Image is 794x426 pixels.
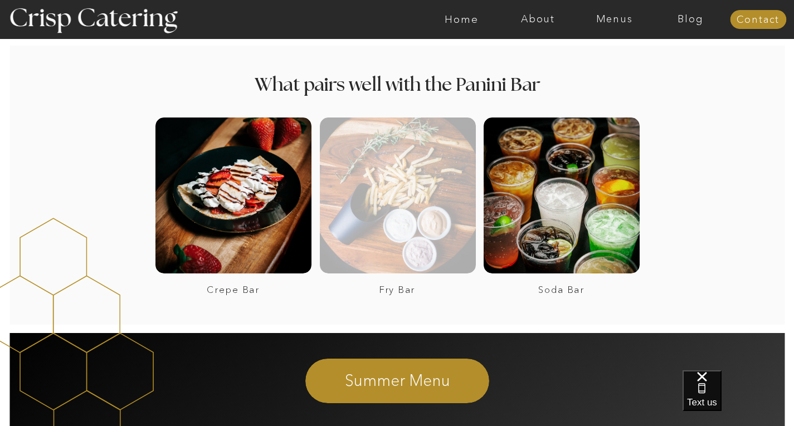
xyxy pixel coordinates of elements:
[730,14,786,26] a: Contact
[246,370,549,390] a: Summer Menu
[486,285,637,295] a: Soda Bar
[652,14,729,25] a: Blog
[576,14,652,25] a: Menus
[423,14,500,25] a: Home
[191,76,605,97] h2: What pairs well with the Panini Bar
[683,370,794,426] iframe: podium webchat widget bubble
[500,14,576,25] a: About
[322,285,473,295] a: Fry Bar
[158,285,309,295] a: Crepe Bar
